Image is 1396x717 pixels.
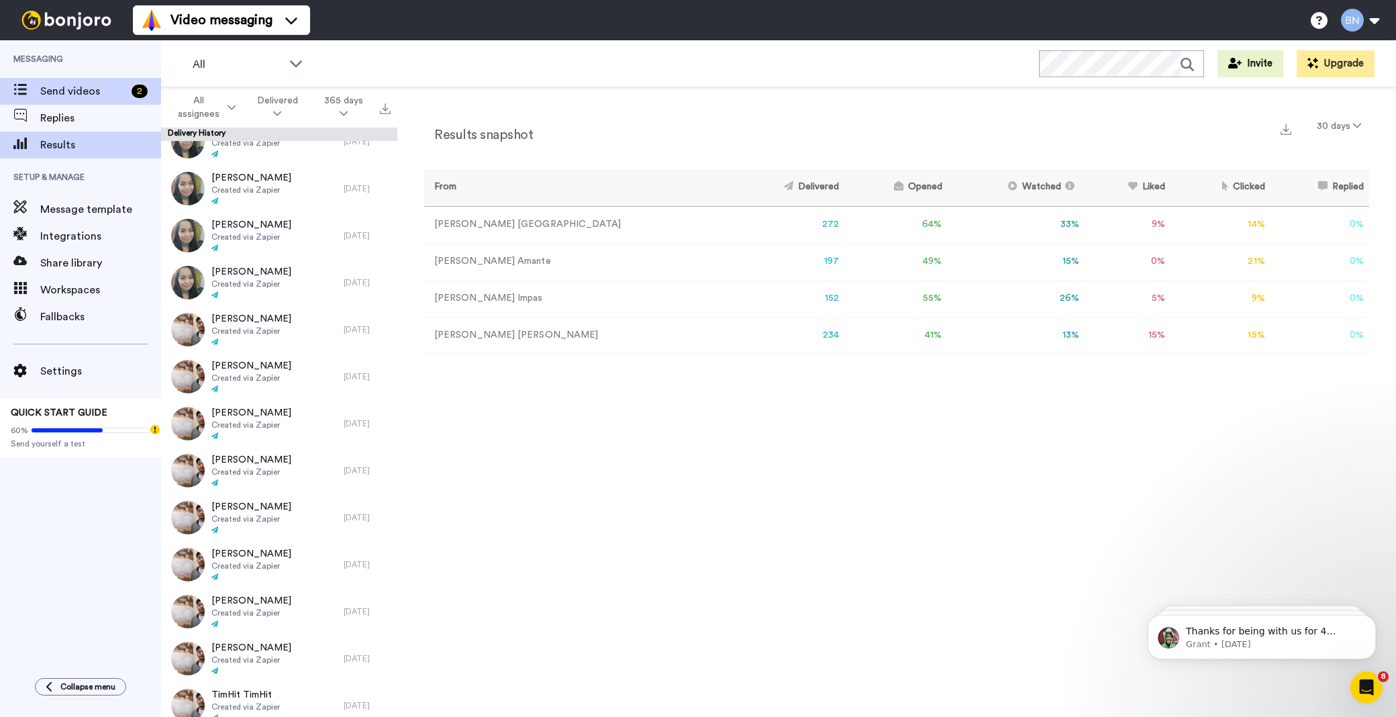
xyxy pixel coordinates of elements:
span: Send videos [40,83,126,99]
td: [PERSON_NAME] Impas [424,280,732,317]
span: [PERSON_NAME] [211,218,291,232]
span: 60% [11,425,28,436]
span: Replies [40,110,161,126]
span: [PERSON_NAME] [211,312,291,326]
td: 33 % [948,206,1085,243]
span: All [193,56,283,73]
td: 49 % [844,243,947,280]
span: [PERSON_NAME] [211,594,291,608]
div: [DATE] [344,559,391,570]
img: vm-color.svg [141,9,162,31]
div: 2 [132,85,148,98]
th: Liked [1085,169,1170,206]
button: Delivered [244,89,311,126]
div: [DATE] [344,183,391,194]
td: 13 % [948,317,1085,354]
div: [DATE] [344,465,391,476]
td: 26 % [948,280,1085,317]
td: 15 % [1170,317,1270,354]
td: 21 % [1170,243,1270,280]
div: [DATE] [344,371,391,382]
span: QUICK START GUIDE [11,408,107,418]
td: 234 [732,317,845,354]
th: Delivered [732,169,845,206]
span: Settings [40,363,161,379]
td: [PERSON_NAME] Amante [424,243,732,280]
img: 0d6273bf-2aab-4d78-b86c-3f10556be452-thumb.jpg [171,642,205,675]
button: 365 days [311,89,376,126]
div: [DATE] [344,653,391,664]
span: Created via Zapier [211,514,291,524]
a: [PERSON_NAME]Created via Zapier[DATE] [161,306,397,353]
a: [PERSON_NAME]Created via Zapier[DATE] [161,118,397,165]
a: [PERSON_NAME]Created via Zapier[DATE] [161,165,397,212]
span: Created via Zapier [211,420,291,430]
a: [PERSON_NAME]Created via Zapier[DATE] [161,353,397,400]
span: [PERSON_NAME] [211,359,291,373]
td: 64 % [844,206,947,243]
span: Created via Zapier [211,279,291,289]
a: [PERSON_NAME]Created via Zapier[DATE] [161,494,397,541]
span: [PERSON_NAME] [211,500,291,514]
td: 197 [732,243,845,280]
div: [DATE] [344,324,391,335]
th: Clicked [1170,169,1270,206]
th: Opened [844,169,947,206]
span: Fallbacks [40,309,161,325]
button: Export a summary of each team member’s results that match this filter now. [1277,119,1295,138]
span: [PERSON_NAME] [211,547,291,561]
td: 272 [732,206,845,243]
span: Message template [40,201,161,218]
div: [DATE] [344,136,391,147]
td: 9 % [1170,280,1270,317]
span: Results [40,137,161,153]
span: TimHit TimHit [211,688,280,702]
a: [PERSON_NAME]Created via Zapier[DATE] [161,588,397,635]
span: 8 [1378,671,1389,682]
h2: Results snapshot [424,128,533,142]
button: Invite [1217,50,1283,77]
a: [PERSON_NAME]Created via Zapier[DATE] [161,212,397,259]
span: Workspaces [40,282,161,298]
span: Created via Zapier [211,655,291,665]
span: Video messaging [170,11,272,30]
div: [DATE] [344,512,391,523]
span: Share library [40,255,161,271]
a: [PERSON_NAME]Created via Zapier[DATE] [161,541,397,588]
span: Created via Zapier [211,467,291,477]
div: Tooltip anchor [149,424,161,436]
th: From [424,169,732,206]
img: 67f84050-e8fb-4b97-96a7-2ba832c7c1d0-thumb.jpg [171,360,205,393]
div: [DATE] [344,700,391,711]
span: [PERSON_NAME] [211,453,291,467]
span: [PERSON_NAME] [211,641,291,655]
td: [PERSON_NAME] [PERSON_NAME] [424,317,732,354]
span: Collapse menu [60,681,115,692]
td: 0 % [1270,317,1369,354]
img: f5c858fb-c5a5-4c8a-9564-68c190e377e0-thumb.jpg [171,172,205,205]
img: 2944a570-d5ce-408f-b3b5-1b0d76443c70-thumb.jpg [171,595,205,628]
div: [DATE] [344,418,391,429]
span: Created via Zapier [211,326,291,336]
td: 55 % [844,280,947,317]
span: Created via Zapier [211,561,291,571]
span: Created via Zapier [211,702,280,712]
td: 15 % [1085,317,1170,354]
button: 30 days [1309,114,1369,138]
img: 0ede489f-af04-4368-a5e5-e29547bd9123-thumb.jpg [171,454,205,487]
a: [PERSON_NAME]Created via Zapier[DATE] [161,635,397,682]
button: Collapse menu [35,678,126,696]
a: [PERSON_NAME]Created via Zapier[DATE] [161,259,397,306]
td: 9 % [1085,206,1170,243]
iframe: Intercom live chat [1350,671,1383,704]
td: 14 % [1170,206,1270,243]
img: a84f1043-3864-4fbc-adfb-da9108dec09d-thumb.jpg [171,548,205,581]
img: 14ebcfd5-8020-4e6e-9a35-01db66a0e862-thumb.jpg [171,407,205,440]
div: [DATE] [344,230,391,241]
td: [PERSON_NAME] [GEOGRAPHIC_DATA] [424,206,732,243]
span: Created via Zapier [211,185,291,195]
